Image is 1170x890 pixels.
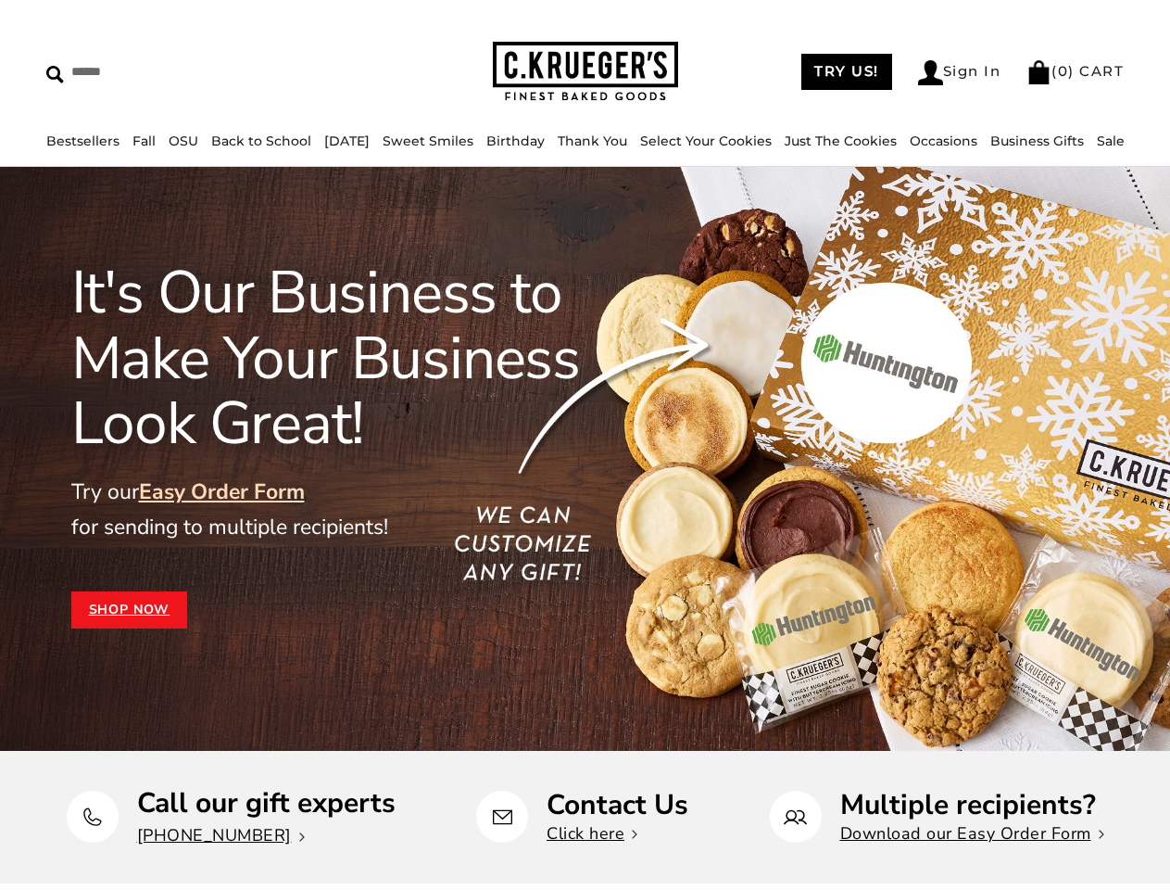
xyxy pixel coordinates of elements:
a: Back to School [211,133,311,149]
p: Multiple recipients? [840,791,1104,820]
a: Download our Easy Order Form [840,822,1104,845]
a: Select Your Cookies [640,133,772,149]
a: Business Gifts [990,133,1084,149]
a: Easy Order Form [139,477,305,506]
a: [PHONE_NUMBER] [137,824,305,846]
a: OSU [169,133,198,149]
a: Bestsellers [46,133,120,149]
a: Thank You [558,133,627,149]
a: TRY US! [801,54,892,90]
a: Sign In [918,60,1001,85]
img: Contact Us [491,806,514,829]
p: Call our gift experts [137,789,396,818]
a: Occasions [910,133,977,149]
img: Multiple recipients? [784,806,807,829]
input: Search [46,57,293,86]
a: Just The Cookies [785,133,897,149]
img: Account [918,60,943,85]
p: Try our for sending to multiple recipients! [71,475,660,545]
a: Birthday [486,133,545,149]
a: Sweet Smiles [383,133,473,149]
a: Shop Now [71,591,188,629]
h1: It's Our Business to Make Your Business Look Great! [71,261,660,456]
span: 0 [1058,62,1069,80]
a: [DATE] [324,133,370,149]
img: Call our gift experts [81,806,104,829]
p: Contact Us [547,791,688,820]
a: Click here [547,822,637,845]
a: Fall [132,133,156,149]
img: Search [46,66,64,83]
a: (0) CART [1026,62,1124,80]
img: C.KRUEGER'S [493,42,678,102]
a: Sale [1097,133,1125,149]
img: Bag [1026,60,1051,84]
